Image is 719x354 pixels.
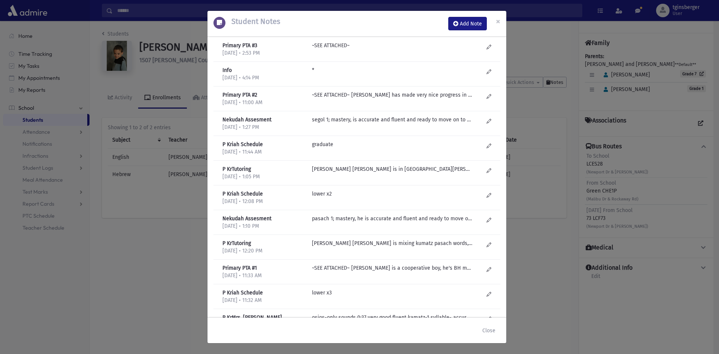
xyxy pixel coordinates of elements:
[222,314,282,321] b: P KrMrs. [PERSON_NAME]
[312,116,472,124] p: segol 1; mastery, is accurate and fluent and ready to move on to the next [PERSON_NAME] with the ...
[312,42,472,49] p: ~SEE ATTACHED~
[225,17,280,26] h5: Student Notes
[222,297,304,304] p: [DATE] • 11:32 AM
[222,141,263,148] b: P Kriah Schedule
[222,148,304,156] p: [DATE] • 11:44 AM
[222,99,304,106] p: [DATE] • 11:00 AM
[448,17,487,30] button: Add Note
[222,74,304,82] p: [DATE] • 4:14 PM
[222,166,251,172] b: P KrTutoring
[222,67,232,73] b: Info
[222,42,257,49] b: Primary PTA #3
[312,264,472,272] p: ~SEE ATTACHED~ [PERSON_NAME] is a cooperative boy, he's BH making progress in his kriah. He does ...
[222,198,304,205] p: [DATE] • 12:08 PM
[312,91,472,99] p: ~SEE ATTACHED~ [PERSON_NAME] has made very nice progress in kriah. He prefers to get picked up an...
[312,165,472,173] p: [PERSON_NAME] [PERSON_NAME] is in [GEOGRAPHIC_DATA][PERSON_NAME] is following along with the Rebb...
[222,240,251,246] b: P KrTutoring
[312,289,472,297] p: lower x3
[222,124,304,131] p: [DATE] • 1:27 PM
[312,215,472,223] p: pasach 1; mastery, he is accurate and fluent and ready to move on to thte next [PERSON_NAME] with...
[222,49,304,57] p: [DATE] • 2:53 PM
[312,314,472,321] p: osios-only sounds 0:37 very good fluent kamatz-1 syllable- accurate, solid but not as fluent as p...
[222,272,304,279] p: [DATE] • 11:33 AM
[496,16,500,27] span: ×
[222,191,263,197] b: P Kriah Schedule
[222,290,263,296] b: P Kriah Schedule
[222,173,304,181] p: [DATE] • 1:05 PM
[222,247,304,255] p: [DATE] • 12:20 PM
[490,11,506,32] button: Close
[312,239,472,247] p: [PERSON_NAME] [PERSON_NAME] is mixing kumatz pasach words, [PERSON_NAME] is following along with ...
[312,190,472,198] p: lower x2
[222,215,271,222] b: Nekudah Assesment
[222,92,257,98] b: Primary PTA #2
[222,117,271,123] b: Nekudah Assesment
[222,265,257,271] b: Primary PTA #1
[312,140,472,148] p: graduate
[477,324,500,337] button: Close
[222,223,304,230] p: [DATE] • 1:10 PM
